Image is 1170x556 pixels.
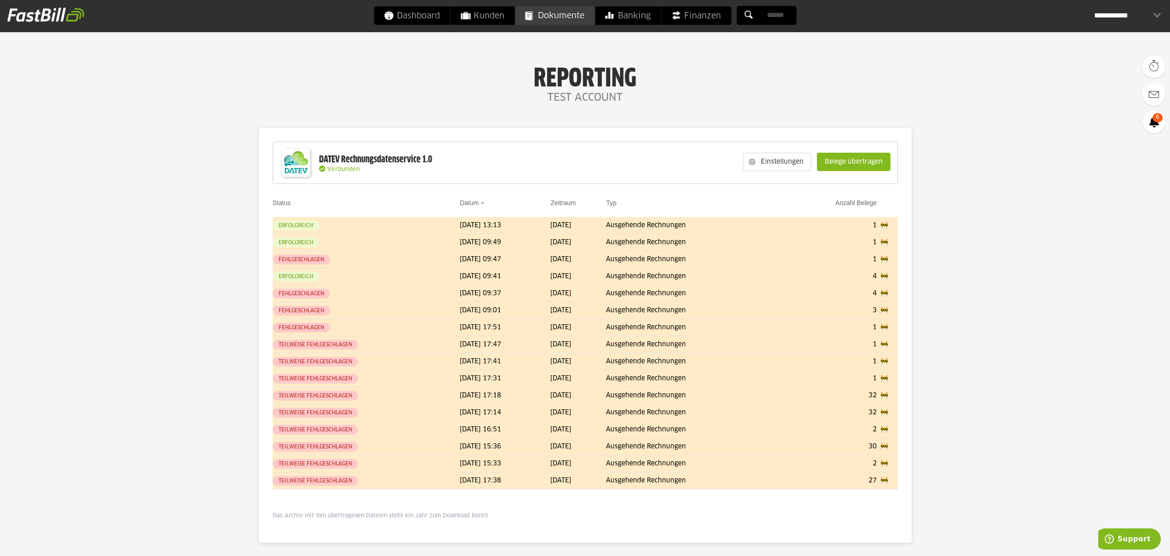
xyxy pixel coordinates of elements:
[880,404,897,421] td: 🚧
[550,217,606,234] td: [DATE]
[451,6,514,25] a: Kunden
[273,374,358,384] sl-badge: Teilweise fehlgeschlagen
[606,387,781,404] td: Ausgehende Rechnungen
[550,319,606,336] td: [DATE]
[880,217,897,234] td: 🚧
[273,425,358,435] sl-badge: Teilweise fehlgeschlagen
[460,285,550,302] td: [DATE] 09:37
[480,202,486,204] img: sort_desc.gif
[880,370,897,387] td: 🚧
[743,153,811,171] sl-button: Einstellungen
[550,302,606,319] td: [DATE]
[782,370,880,387] td: 1
[880,302,897,319] td: 🚧
[515,6,594,25] a: Dokumente
[319,154,432,166] div: DATEV Rechnungsdatenservice 1.0
[880,319,897,336] td: 🚧
[460,472,550,489] td: [DATE] 17:38
[606,404,781,421] td: Ausgehende Rechnungen
[782,353,880,370] td: 1
[606,319,781,336] td: Ausgehende Rechnungen
[782,472,880,489] td: 27
[460,268,550,285] td: [DATE] 09:41
[273,289,330,298] sl-badge: Fehlgeschlagen
[782,217,880,234] td: 1
[606,353,781,370] td: Ausgehende Rechnungen
[671,6,721,25] span: Finanzen
[273,476,358,486] sl-badge: Teilweise fehlgeschlagen
[273,459,358,469] sl-badge: Teilweise fehlgeschlagen
[880,438,897,455] td: 🚧
[460,336,550,353] td: [DATE] 17:47
[550,370,606,387] td: [DATE]
[1098,528,1161,551] iframe: Öffnet ein Widget, in dem Sie weitere Informationen finden
[273,238,319,247] sl-badge: Erfolgreich
[880,455,897,472] td: 🚧
[550,438,606,455] td: [DATE]
[606,370,781,387] td: Ausgehende Rechnungen
[461,6,504,25] span: Kunden
[550,472,606,489] td: [DATE]
[880,472,897,489] td: 🚧
[92,65,1078,89] h1: Reporting
[374,6,450,25] a: Dashboard
[606,199,616,206] a: Typ
[550,387,606,404] td: [DATE]
[460,234,550,251] td: [DATE] 09:49
[460,438,550,455] td: [DATE] 15:36
[606,217,781,234] td: Ausgehende Rechnungen
[273,221,319,230] sl-badge: Erfolgreich
[550,336,606,353] td: [DATE]
[880,353,897,370] td: 🚧
[273,357,358,367] sl-badge: Teilweise fehlgeschlagen
[327,166,360,172] span: Verbunden
[460,353,550,370] td: [DATE] 17:41
[782,234,880,251] td: 1
[460,455,550,472] td: [DATE] 15:33
[273,306,330,315] sl-badge: Fehlgeschlagen
[606,268,781,285] td: Ausgehende Rechnungen
[550,268,606,285] td: [DATE]
[606,336,781,353] td: Ausgehende Rechnungen
[782,319,880,336] td: 1
[782,404,880,421] td: 32
[661,6,731,25] a: Finanzen
[782,438,880,455] td: 30
[460,421,550,438] td: [DATE] 16:51
[606,285,781,302] td: Ausgehende Rechnungen
[273,512,898,520] p: Das Archiv mit den übertragenen Dateien steht ein Jahr zum Download bereit
[782,251,880,268] td: 1
[550,404,606,421] td: [DATE]
[1153,113,1163,122] span: 6
[835,199,877,206] a: Anzahl Belege
[278,144,314,181] img: DATEV-Datenservice Logo
[880,251,897,268] td: 🚧
[605,6,651,25] span: Banking
[550,199,576,206] a: Zeitraum
[273,340,358,350] sl-badge: Teilweise fehlgeschlagen
[550,353,606,370] td: [DATE]
[880,234,897,251] td: 🚧
[550,234,606,251] td: [DATE]
[782,387,880,404] td: 32
[817,153,890,171] sl-button: Belege übertragen
[782,336,880,353] td: 1
[273,255,330,264] sl-badge: Fehlgeschlagen
[550,455,606,472] td: [DATE]
[880,387,897,404] td: 🚧
[460,404,550,421] td: [DATE] 17:14
[782,421,880,438] td: 2
[880,285,897,302] td: 🚧
[782,285,880,302] td: 4
[606,455,781,472] td: Ausgehende Rechnungen
[273,323,330,332] sl-badge: Fehlgeschlagen
[595,6,661,25] a: Banking
[460,199,479,206] a: Datum
[460,217,550,234] td: [DATE] 13:13
[782,268,880,285] td: 4
[880,268,897,285] td: 🚧
[782,302,880,319] td: 3
[606,438,781,455] td: Ausgehende Rechnungen
[460,251,550,268] td: [DATE] 09:47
